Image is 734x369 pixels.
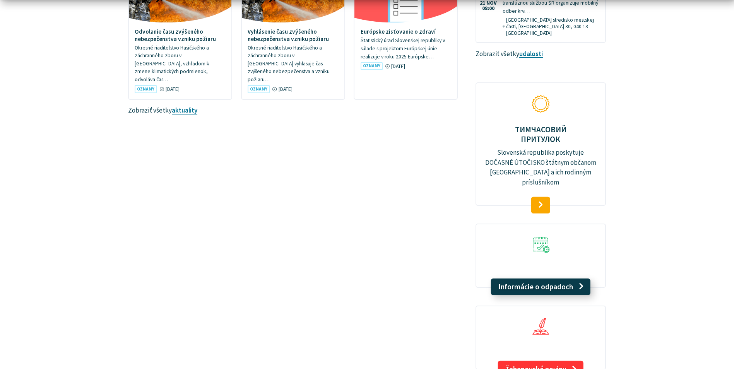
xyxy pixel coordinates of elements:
[135,28,226,42] h4: Odvolanie času zvýšeného nebezpečenstva vzniku požiaru
[166,86,180,92] span: [DATE]
[485,125,597,144] p: ТИМЧАСОВИЙ ПРИТУЛОК
[519,50,543,58] a: Zobraziť všetky udalosti
[361,37,452,61] p: Štatistický úrad Slovenskej republiky v súlade s projektom Európskej únie realizuje v roku 2025 E...
[485,148,597,188] p: Slovenská republika poskytuje DOČASNÉ ÚTOČISKO štátnym občanom [GEOGRAPHIC_DATA] a ich rodinným p...
[391,63,405,70] span: [DATE]
[506,17,599,36] span: [GEOGRAPHIC_DATA] stredisko mestskej časti, [GEOGRAPHIC_DATA] 30, 040 13 [GEOGRAPHIC_DATA]
[172,106,197,114] a: Zobraziť všetky aktuality
[128,106,458,116] p: Zobraziť všetky
[361,62,383,70] span: Oznamy
[135,44,226,84] p: Okresné riaditeľstvo Hasičského a záchranného zboru v [GEOGRAPHIC_DATA], vzhľadom k zmene klimati...
[248,44,339,84] p: Okresné riaditeľstvo Hasičského a záchranného zboru v [GEOGRAPHIC_DATA] vyhlasuje čas zvýšeného n...
[135,85,157,93] span: Oznamy
[361,28,452,35] h4: Európske zisťovanie o zdraví
[486,0,497,6] span: nov
[491,278,590,296] a: Informácie o odpadoch
[480,6,497,11] span: 08:00
[476,49,606,59] p: Zobraziť všetky
[279,86,293,92] span: [DATE]
[248,85,270,93] span: Oznamy
[248,28,339,42] h4: Vyhlásenie času zvýšeného nebezpečenstva vzniku požiaru
[480,0,485,6] span: 21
